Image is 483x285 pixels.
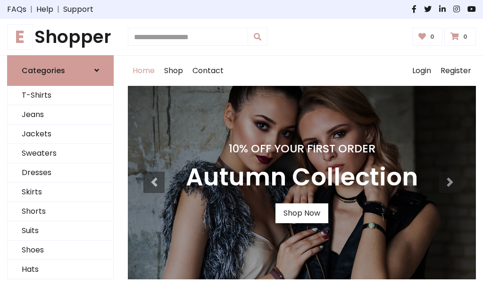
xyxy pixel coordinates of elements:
[8,125,113,144] a: Jackets
[7,26,114,48] a: EShopper
[8,144,113,163] a: Sweaters
[63,4,93,15] a: Support
[275,203,328,223] a: Shop Now
[7,55,114,86] a: Categories
[186,142,418,155] h4: 10% Off Your First Order
[22,66,65,75] h6: Categories
[444,28,476,46] a: 0
[7,4,26,15] a: FAQs
[8,221,113,241] a: Suits
[8,183,113,202] a: Skirts
[8,241,113,260] a: Shoes
[412,28,443,46] a: 0
[53,4,63,15] span: |
[8,86,113,105] a: T-Shirts
[436,56,476,86] a: Register
[159,56,188,86] a: Shop
[8,163,113,183] a: Dresses
[408,56,436,86] a: Login
[8,202,113,221] a: Shorts
[461,33,470,41] span: 0
[8,260,113,279] a: Hats
[186,163,418,192] h3: Autumn Collection
[8,105,113,125] a: Jeans
[128,56,159,86] a: Home
[36,4,53,15] a: Help
[26,4,36,15] span: |
[7,26,114,48] h1: Shopper
[188,56,228,86] a: Contact
[7,24,33,50] span: E
[428,33,437,41] span: 0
